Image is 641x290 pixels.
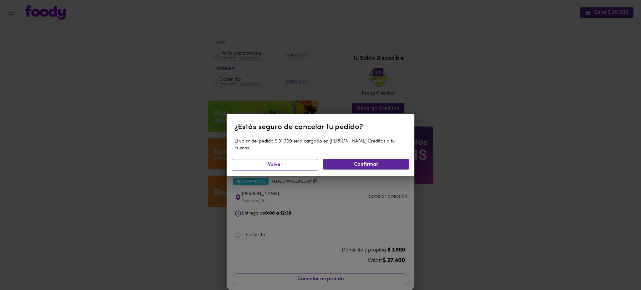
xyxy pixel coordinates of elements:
iframe: Messagebird Livechat Widget [605,254,635,284]
span: Volver [236,162,314,168]
button: Volver [232,159,318,171]
div: El valor del pedido $ 31.300 será cargado en [PERSON_NAME] Créditos a tu cuenta. [234,138,407,152]
div: ¿Estás seguro de cancelar tu pedido? [234,122,407,132]
span: Confirmar [328,162,404,168]
button: Confirmar [323,159,409,169]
